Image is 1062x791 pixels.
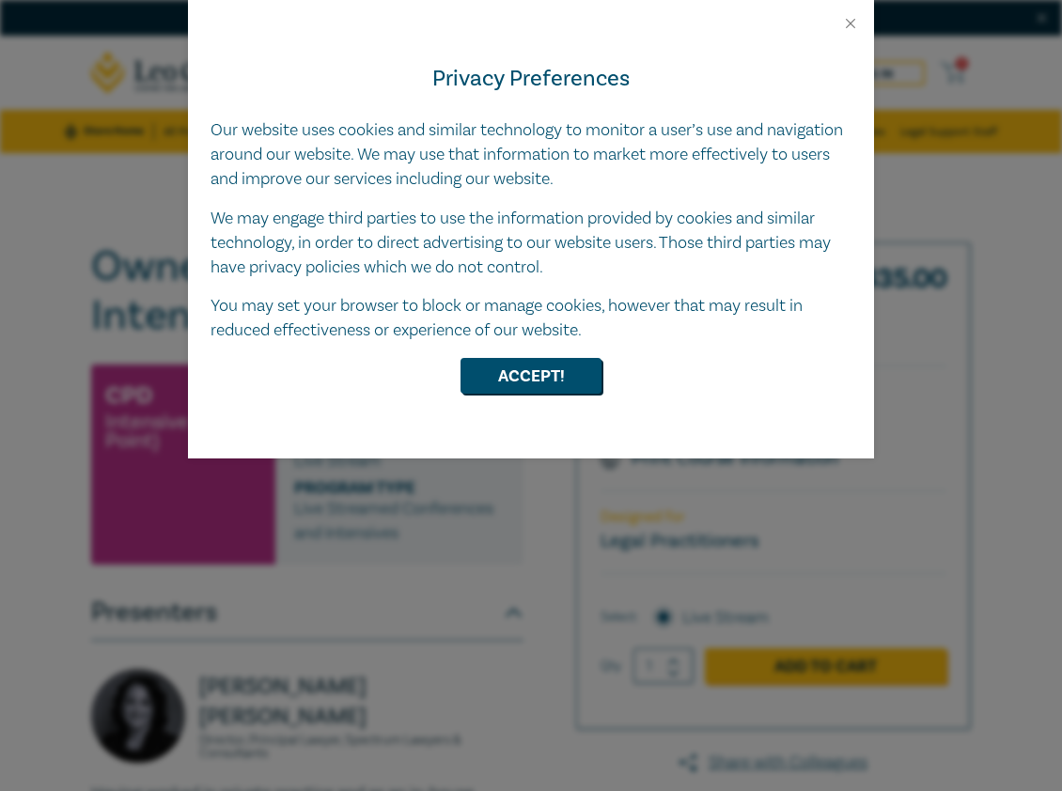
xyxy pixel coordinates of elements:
p: You may set your browser to block or manage cookies, however that may result in reduced effective... [211,294,851,343]
button: Close [842,15,859,32]
p: We may engage third parties to use the information provided by cookies and similar technology, in... [211,207,851,280]
p: Our website uses cookies and similar technology to monitor a user’s use and navigation around our... [211,118,851,192]
h4: Privacy Preferences [211,62,851,96]
button: Accept! [461,358,601,394]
